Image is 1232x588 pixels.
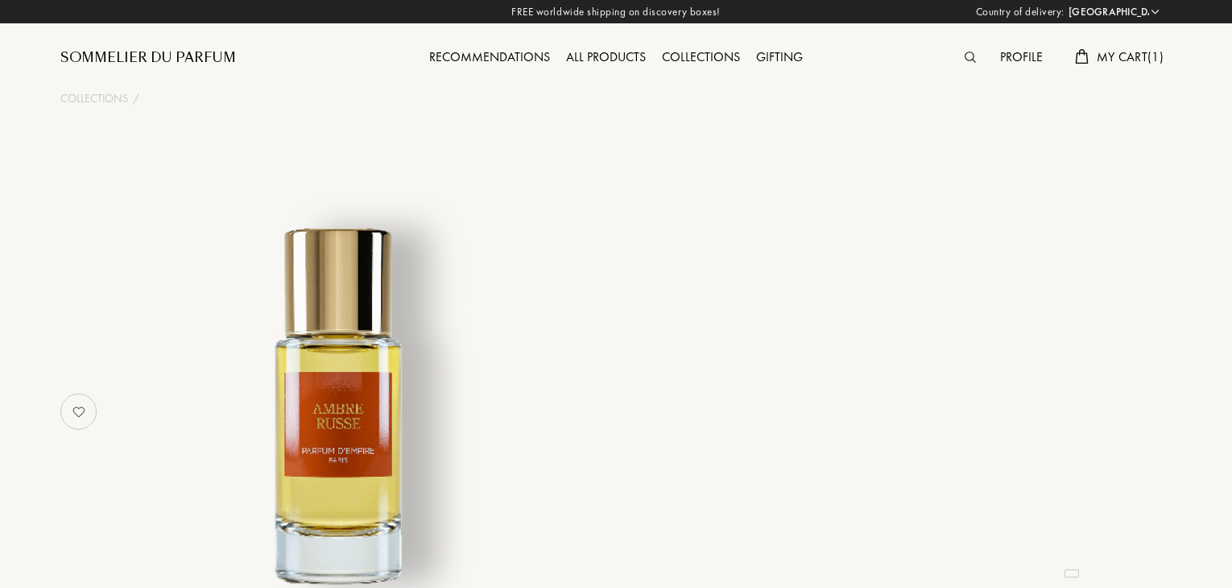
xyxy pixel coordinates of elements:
[748,48,811,65] a: Gifting
[60,48,236,68] a: Sommelier du Parfum
[63,395,95,428] img: no_like_p.png
[1075,49,1088,64] img: cart.svg
[421,48,558,65] a: Recommendations
[133,90,139,107] div: /
[654,48,748,68] div: Collections
[558,48,654,68] div: All products
[1097,48,1164,65] span: My Cart ( 1 )
[965,52,976,63] img: search_icn.svg
[992,48,1051,68] div: Profile
[976,4,1065,20] span: Country of delivery:
[992,48,1051,65] a: Profile
[421,48,558,68] div: Recommendations
[558,48,654,65] a: All products
[654,48,748,65] a: Collections
[748,48,811,68] div: Gifting
[60,90,128,107] a: Collections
